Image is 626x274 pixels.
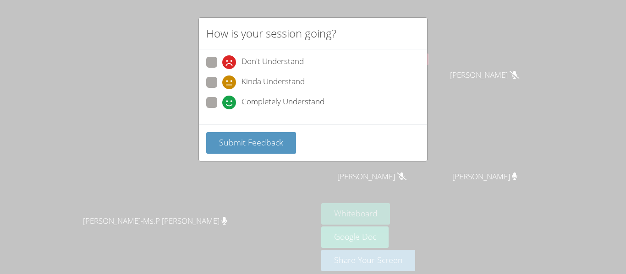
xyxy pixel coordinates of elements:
h2: How is your session going? [206,25,336,42]
span: Submit Feedback [219,137,283,148]
span: Completely Understand [242,96,324,109]
button: Submit Feedback [206,132,296,154]
span: Kinda Understand [242,75,305,89]
span: Don't Understand [242,55,304,69]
